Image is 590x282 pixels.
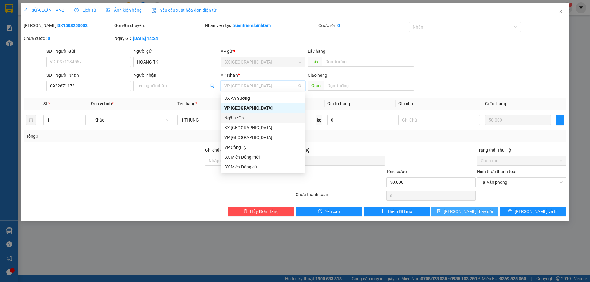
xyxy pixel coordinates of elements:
div: VP gửi [221,48,305,55]
span: Thêm ĐH mới [387,208,413,215]
span: Lịch sử [74,8,96,13]
span: Giao hàng [308,73,327,78]
span: picture [106,8,110,12]
div: VP Tân Bình [221,103,305,113]
span: [PERSON_NAME] và In [515,208,558,215]
button: plusThêm ĐH mới [364,207,430,216]
div: VP Công Ty [224,144,301,151]
span: Hủy Đơn Hàng [250,208,278,215]
span: Chưa thu [481,156,563,165]
button: exclamation-circleYêu cầu [296,207,362,216]
span: Yêu cầu xuất hóa đơn điện tử [151,8,216,13]
span: kg [316,115,322,125]
span: Tại văn phòng [481,178,563,187]
span: VP Tân Bình [224,81,301,91]
div: BX Miền Đông cũ [224,164,301,170]
div: VP Hà Nội [221,133,305,142]
th: Ghi chú [396,98,482,110]
div: BX An Sương [224,95,301,102]
input: VD: Bàn, Ghế [177,115,259,125]
span: Tổng cước [386,169,407,174]
span: clock-circle [74,8,79,12]
b: 0 [48,36,50,41]
span: Yêu cầu [325,208,340,215]
div: Ngã tư Ga [224,114,301,121]
span: Khác [94,115,169,125]
span: edit [24,8,28,12]
div: Người nhận [133,72,218,79]
div: BX Miền Đông mới [224,154,301,160]
span: plus [556,118,564,122]
span: BX Quảng Ngãi [224,57,301,67]
span: close [558,9,563,14]
div: BX Miền Đông mới [221,152,305,162]
span: plus [380,209,385,214]
span: Cước hàng [485,101,506,106]
span: SỬA ĐƠN HÀNG [24,8,65,13]
div: BX Miền Đông cũ [221,162,305,172]
span: VP Nhận [221,73,238,78]
div: BX An Sương [221,93,305,103]
button: delete [26,115,36,125]
label: Ghi chú đơn hàng [205,148,239,153]
div: Ngày GD: [114,35,204,42]
span: Đơn vị tính [91,101,114,106]
b: [DATE] 14:34 [133,36,158,41]
span: SL [43,101,48,106]
div: VP [GEOGRAPHIC_DATA] [224,105,301,111]
span: save [437,209,441,214]
button: printer[PERSON_NAME] và In [500,207,566,216]
input: Ghi Chú [398,115,480,125]
b: BX1508250033 [57,23,88,28]
span: [PERSON_NAME] thay đổi [444,208,493,215]
b: 0 [337,23,340,28]
div: VP Công Ty [221,142,305,152]
span: user-add [210,83,214,88]
button: save[PERSON_NAME] thay đổi [431,207,498,216]
img: icon [151,8,156,13]
div: Gói vận chuyển: [114,22,204,29]
div: VP [GEOGRAPHIC_DATA] [224,134,301,141]
button: deleteHủy Đơn Hàng [228,207,294,216]
div: SĐT Người Nhận [46,72,131,79]
input: 0 [485,115,551,125]
div: [PERSON_NAME]: [24,22,113,29]
span: Thu Hộ [296,148,310,153]
button: plus [556,115,564,125]
span: exclamation-circle [318,209,322,214]
div: BX Quảng Ngãi [221,123,305,133]
div: Chưa thanh toán [295,191,386,202]
input: Dọc đường [324,81,414,91]
span: delete [243,209,248,214]
button: Close [552,3,569,20]
label: Hình thức thanh toán [477,169,518,174]
div: Ngã tư Ga [221,113,305,123]
span: Giao [308,81,324,91]
span: printer [508,209,512,214]
div: Nhân viên tạo: [205,22,317,29]
span: Tên hàng [177,101,197,106]
b: xuantriem.binhtam [233,23,271,28]
span: Giá trị hàng [327,101,350,106]
div: Trạng thái Thu Hộ [477,147,566,153]
input: Dọc đường [322,57,414,67]
div: Cước rồi : [318,22,408,29]
span: Ảnh kiện hàng [106,8,142,13]
div: Tổng: 1 [26,133,228,140]
div: Chưa cước : [24,35,113,42]
input: Ghi chú đơn hàng [205,156,294,166]
span: Lấy [308,57,322,67]
span: Lấy hàng [308,49,325,54]
div: BX [GEOGRAPHIC_DATA] [224,124,301,131]
div: Người gửi [133,48,218,55]
div: SĐT Người Gửi [46,48,131,55]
